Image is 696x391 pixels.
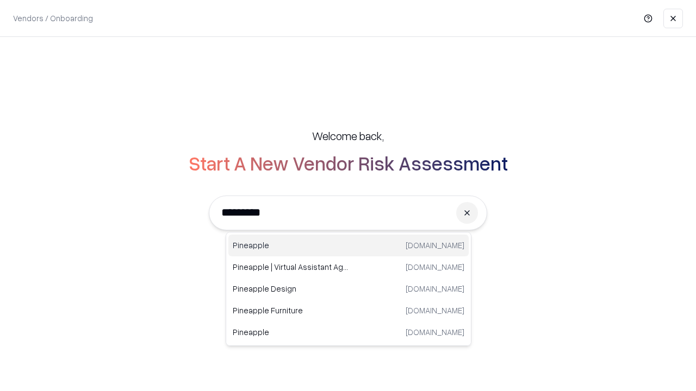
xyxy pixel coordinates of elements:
[233,305,349,316] p: Pineapple Furniture
[406,261,464,273] p: [DOMAIN_NAME]
[233,239,349,251] p: Pineapple
[406,305,464,316] p: [DOMAIN_NAME]
[226,232,471,346] div: Suggestions
[406,239,464,251] p: [DOMAIN_NAME]
[406,283,464,294] p: [DOMAIN_NAME]
[233,326,349,338] p: Pineapple
[13,12,93,24] p: Vendors / Onboarding
[189,152,508,174] h2: Start A New Vendor Risk Assessment
[406,326,464,338] p: [DOMAIN_NAME]
[312,128,384,143] h5: Welcome back,
[233,261,349,273] p: Pineapple | Virtual Assistant Agency
[233,283,349,294] p: Pineapple Design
